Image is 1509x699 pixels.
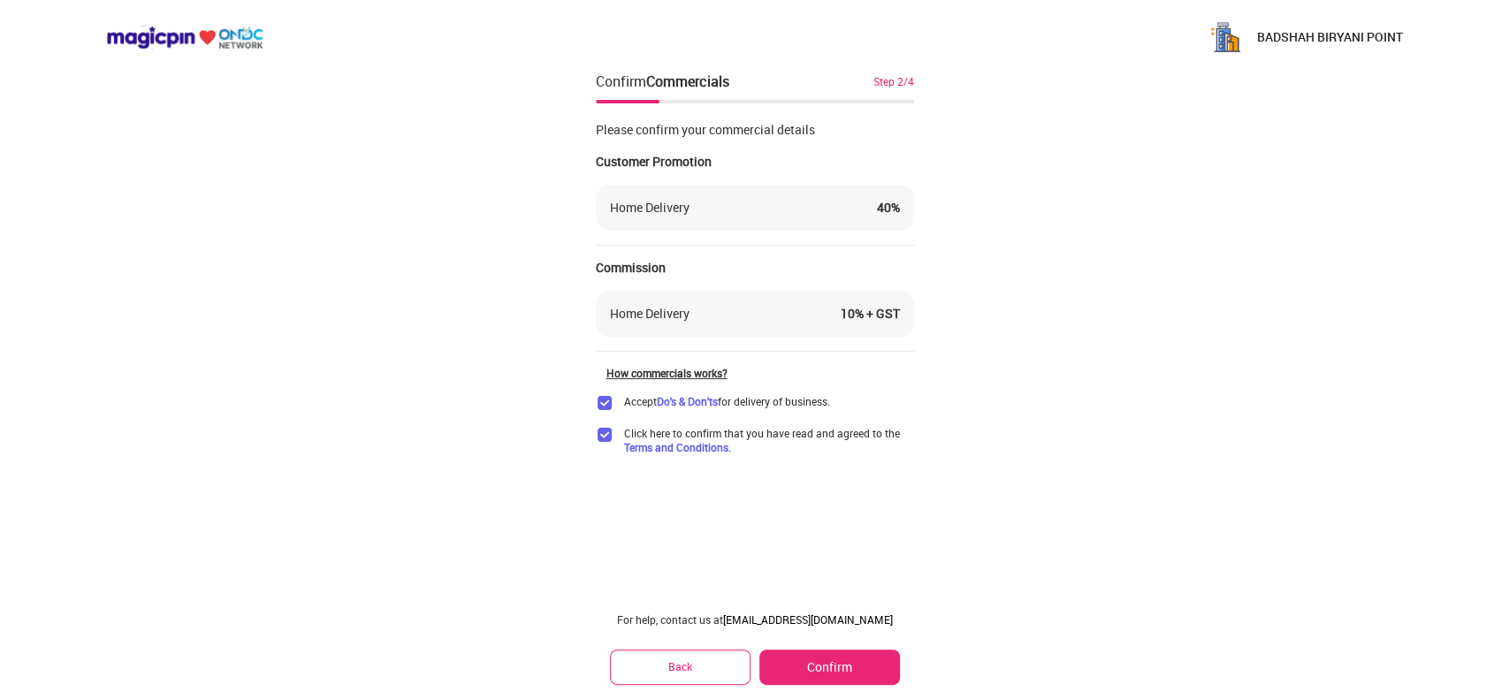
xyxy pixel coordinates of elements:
[596,259,914,277] div: Commission
[657,394,718,408] a: Do's & Don'ts
[596,121,914,139] div: Please confirm your commercial details
[624,440,731,454] a: Terms and Conditions.
[873,73,914,89] div: Step 2/4
[106,26,263,49] img: ondc-logo-new-small.8a59708e.svg
[1208,19,1243,55] img: e5X3Psnr7DUq2hK-mk6FOEdUjpTR1mGZCOnf856zWhuEda32ebLu0l41XWgi6_4GKgWegnClgoCy0E8TDyPTXaK8LA
[606,366,914,380] div: How commercials works?
[624,426,914,454] span: Click here to confirm that you have read and agreed to the
[624,394,830,408] div: Accept for delivery of business.
[610,305,690,323] div: Home Delivery
[596,394,614,412] img: checkbox_purple.ceb64cee.svg
[610,650,751,684] button: Back
[596,153,914,171] div: Customer Promotion
[841,305,900,323] div: 10 % + GST
[610,612,900,627] div: For help, contact us at
[759,650,899,685] button: Confirm
[646,72,729,91] div: Commercials
[1257,28,1403,46] p: BADSHAH BIRYANI POINT
[596,426,614,444] img: checkbox_purple.ceb64cee.svg
[596,71,729,92] div: Confirm
[723,612,893,627] a: [EMAIL_ADDRESS][DOMAIN_NAME]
